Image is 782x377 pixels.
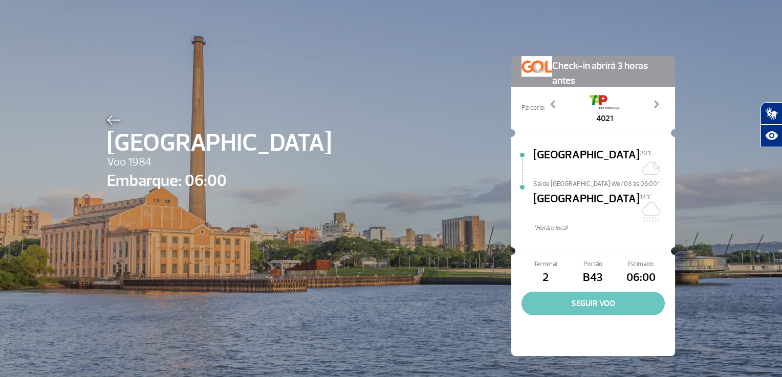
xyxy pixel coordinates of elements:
[590,112,620,125] span: 4021
[617,260,665,269] span: Estimado
[522,269,569,287] span: 2
[533,179,675,186] span: Sai de [GEOGRAPHIC_DATA] We/08 às 06:00*
[761,102,782,125] button: Abrir tradutor de língua de sinais.
[552,56,665,88] span: Check-in abrirá 3 horas antes
[522,292,665,315] button: SEGUIR VOO
[761,125,782,147] button: Abrir recursos assistivos.
[107,169,332,193] span: Embarque: 06:00
[569,269,617,287] span: B43
[107,125,332,161] span: [GEOGRAPHIC_DATA]
[569,260,617,269] span: Portão
[522,260,569,269] span: Terminal
[107,154,332,171] span: Voo 1984
[640,193,652,201] span: 14°C
[533,223,675,233] span: *Horáro local
[640,202,660,222] img: Nublado
[640,158,660,178] img: Céu limpo
[640,149,653,157] span: 20°C
[761,102,782,147] div: Plugin de acessibilidade da Hand Talk.
[533,147,640,179] span: [GEOGRAPHIC_DATA]
[617,269,665,287] span: 06:00
[522,103,545,113] span: Parceria:
[533,191,640,223] span: [GEOGRAPHIC_DATA]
